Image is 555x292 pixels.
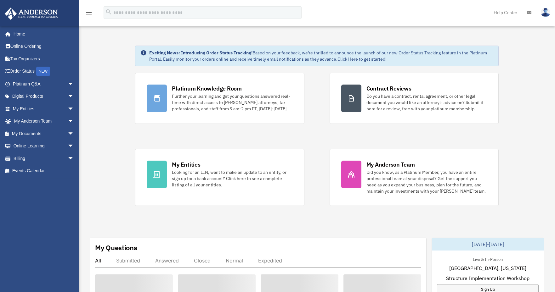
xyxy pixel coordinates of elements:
a: Online Ordering [4,40,83,53]
img: Anderson Advisors Platinum Portal [3,8,60,20]
a: My Entitiesarrow_drop_down [4,102,83,115]
span: arrow_drop_down [68,78,80,91]
a: Tax Organizers [4,52,83,65]
div: Looking for an EIN, want to make an update to an entity, or sign up for a bank account? Click her... [172,169,292,188]
span: arrow_drop_down [68,152,80,165]
span: Structure Implementation Workshop [446,274,530,282]
div: Answered [155,257,179,264]
a: menu [85,11,93,16]
div: Expedited [258,257,282,264]
a: My Documentsarrow_drop_down [4,127,83,140]
a: Order StatusNEW [4,65,83,78]
a: Events Calendar [4,165,83,177]
span: arrow_drop_down [68,140,80,153]
div: Normal [226,257,243,264]
a: Billingarrow_drop_down [4,152,83,165]
div: Platinum Knowledge Room [172,85,242,92]
div: Closed [194,257,211,264]
div: Contract Reviews [366,85,411,92]
a: Home [4,28,80,40]
a: Digital Productsarrow_drop_down [4,90,83,103]
span: arrow_drop_down [68,90,80,103]
a: Platinum Knowledge Room Further your learning and get your questions answered real-time with dire... [135,73,304,124]
a: Online Learningarrow_drop_down [4,140,83,152]
div: My Entities [172,161,200,168]
i: search [105,8,112,15]
a: Contract Reviews Do you have a contract, rental agreement, or other legal document you would like... [330,73,499,124]
img: User Pic [541,8,550,17]
span: arrow_drop_down [68,102,80,115]
div: Further your learning and get your questions answered real-time with direct access to [PERSON_NAM... [172,93,292,112]
div: All [95,257,101,264]
span: arrow_drop_down [68,115,80,128]
div: My Questions [95,243,137,252]
div: Based on your feedback, we're thrilled to announce the launch of our new Order Status Tracking fe... [149,50,493,62]
div: Do you have a contract, rental agreement, or other legal document you would like an attorney's ad... [366,93,487,112]
a: Platinum Q&Aarrow_drop_down [4,78,83,90]
div: NEW [36,67,50,76]
div: Live & In-Person [468,256,508,262]
span: arrow_drop_down [68,127,80,140]
a: My Anderson Teamarrow_drop_down [4,115,83,128]
div: Submitted [116,257,140,264]
a: Click Here to get started! [337,56,387,62]
div: [DATE]-[DATE] [432,238,544,251]
div: Did you know, as a Platinum Member, you have an entire professional team at your disposal? Get th... [366,169,487,194]
strong: Exciting News: Introducing Order Status Tracking! [149,50,252,56]
div: My Anderson Team [366,161,415,168]
span: [GEOGRAPHIC_DATA], [US_STATE] [449,264,526,272]
a: My Anderson Team Did you know, as a Platinum Member, you have an entire professional team at your... [330,149,499,206]
i: menu [85,9,93,16]
a: My Entities Looking for an EIN, want to make an update to an entity, or sign up for a bank accoun... [135,149,304,206]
